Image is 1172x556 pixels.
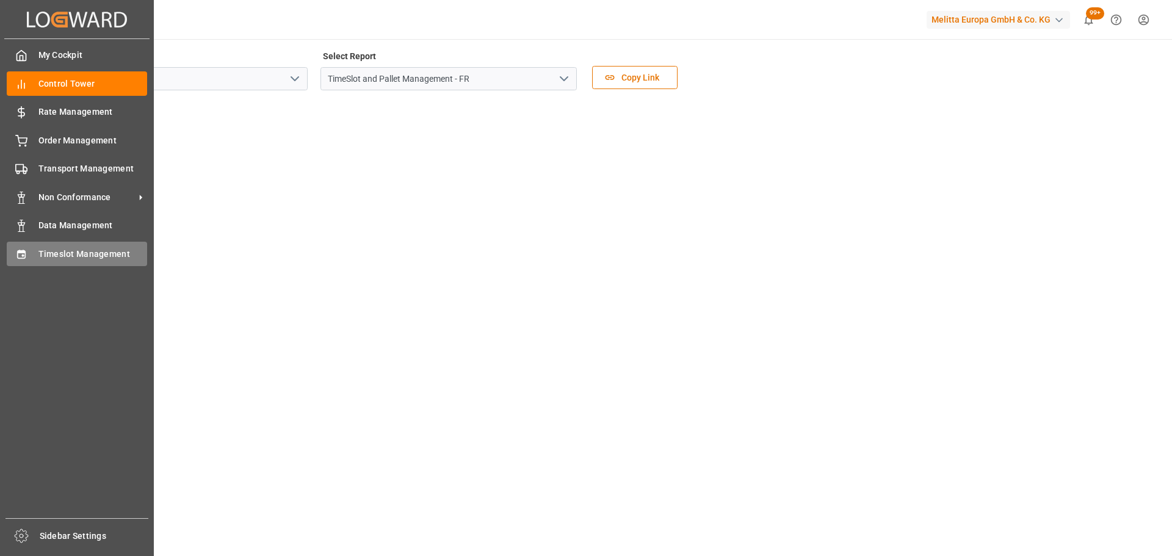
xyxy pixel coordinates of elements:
[7,128,147,152] a: Order Management
[615,71,665,84] span: Copy Link
[38,106,148,118] span: Rate Management
[38,191,135,204] span: Non Conformance
[1075,6,1102,34] button: show 100 new notifications
[38,49,148,62] span: My Cockpit
[554,70,573,88] button: open menu
[7,242,147,265] a: Timeslot Management
[1102,6,1130,34] button: Help Center
[7,157,147,181] a: Transport Management
[40,530,149,543] span: Sidebar Settings
[38,162,148,175] span: Transport Management
[38,78,148,90] span: Control Tower
[592,66,678,89] button: Copy Link
[927,11,1070,29] div: Melitta Europa GmbH & Co. KG
[7,100,147,124] a: Rate Management
[285,70,303,88] button: open menu
[7,43,147,67] a: My Cockpit
[320,48,378,65] label: Select Report
[51,67,308,90] input: Type to search/select
[38,134,148,147] span: Order Management
[38,248,148,261] span: Timeslot Management
[38,219,148,232] span: Data Management
[7,71,147,95] a: Control Tower
[1086,7,1104,20] span: 99+
[927,8,1075,31] button: Melitta Europa GmbH & Co. KG
[7,214,147,237] a: Data Management
[320,67,577,90] input: Type to search/select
